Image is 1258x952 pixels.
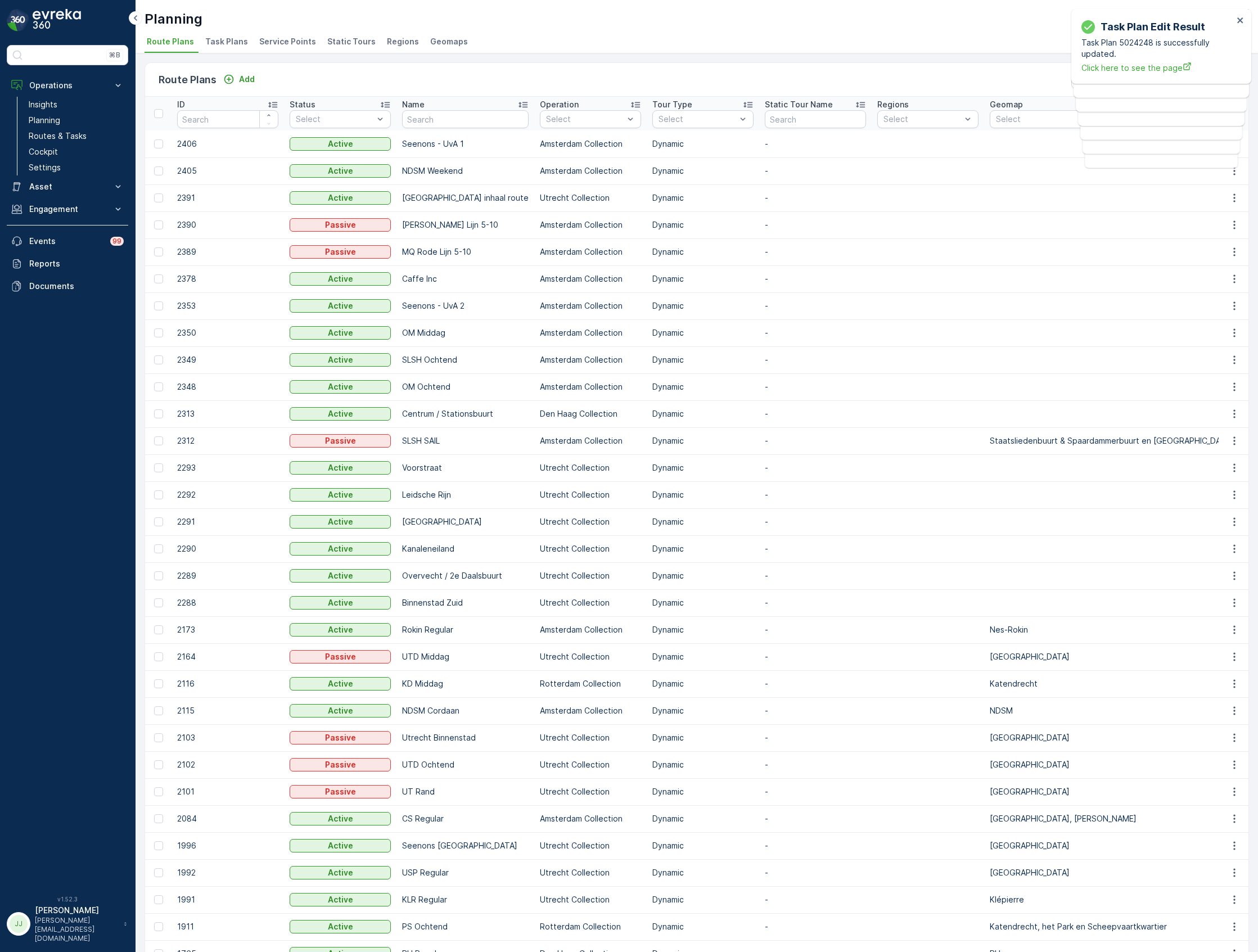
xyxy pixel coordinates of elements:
[402,354,529,366] p: SLSH Ochtend
[154,301,163,310] div: Toggle Row Selected
[296,114,373,125] p: Select
[259,36,316,47] span: Service Points
[402,408,529,419] p: Centrum / Stationsbuurt
[402,570,529,581] p: Overvecht / 2e Daalsbuurt
[290,596,391,610] button: Active
[990,867,1233,878] p: [GEOGRAPHIC_DATA]
[29,281,124,292] p: Documents
[177,705,278,716] p: 2115
[540,192,641,204] p: Utrecht Collection
[765,99,833,110] p: Static Tour Name
[990,759,1233,770] p: [GEOGRAPHIC_DATA]
[290,866,391,879] button: Active
[154,382,163,391] div: Toggle Row Selected
[290,839,391,852] button: Active
[154,436,163,445] div: Toggle Row Selected
[154,544,163,553] div: Toggle Row Selected
[35,916,118,943] p: [PERSON_NAME][EMAIL_ADDRESS][DOMAIN_NAME]
[990,435,1233,446] p: Staatsliedenbuurt & Spaardammerbuurt en [GEOGRAPHIC_DATA]
[996,114,1216,125] p: Select
[765,867,866,878] p: -
[652,99,692,110] p: Tour Type
[29,130,87,142] p: Routes & Tasks
[652,300,754,312] p: Dynamic
[290,461,391,475] button: Active
[328,165,353,177] p: Active
[765,786,866,797] p: -
[290,245,391,259] button: Passive
[883,114,961,125] p: Select
[7,252,128,275] a: Reports
[29,99,57,110] p: Insights
[290,353,391,367] button: Active
[765,678,866,689] p: -
[387,36,419,47] span: Regions
[177,786,278,797] p: 2101
[24,97,128,112] a: Insights
[990,678,1233,689] p: Katendrecht
[652,651,754,662] p: Dynamic
[765,219,866,231] p: -
[540,354,641,366] p: Amsterdam Collection
[290,515,391,529] button: Active
[402,99,425,110] p: Name
[540,462,641,473] p: Utrecht Collection
[290,137,391,151] button: Active
[990,786,1233,797] p: [GEOGRAPHIC_DATA]
[154,625,163,634] div: Toggle Row Selected
[1237,16,1245,26] button: close
[402,759,529,770] p: UTD Ochtend
[154,193,163,202] div: Toggle Row Selected
[328,381,353,392] p: Active
[402,597,529,608] p: Binnenstad Zuid
[290,299,391,313] button: Active
[29,115,60,126] p: Planning
[328,273,353,285] p: Active
[325,435,356,446] p: Passive
[765,110,866,128] input: Search
[652,138,754,150] p: Dynamic
[402,543,529,554] p: Kanaleneiland
[652,381,754,392] p: Dynamic
[402,219,529,231] p: [PERSON_NAME] Lijn 5-10
[990,732,1233,743] p: [GEOGRAPHIC_DATA]
[177,543,278,554] p: 2290
[540,732,641,743] p: Utrecht Collection
[290,785,391,798] button: Passive
[402,110,529,128] input: Search
[290,164,391,178] button: Active
[29,162,61,173] p: Settings
[765,300,866,312] p: -
[765,516,866,527] p: -
[540,435,641,446] p: Amsterdam Collection
[540,99,579,110] p: Operation
[765,732,866,743] p: -
[540,165,641,177] p: Amsterdam Collection
[24,160,128,175] a: Settings
[652,489,754,500] p: Dynamic
[328,624,353,635] p: Active
[540,759,641,770] p: Utrecht Collection
[328,489,353,500] p: Active
[154,463,163,472] div: Toggle Row Selected
[325,786,356,797] p: Passive
[29,80,106,91] p: Operations
[33,9,81,31] img: logo_dark-DEwI_e13.png
[402,732,529,743] p: Utrecht Binnenstad
[1081,37,1233,60] p: Task Plan 5024248 is successfully updated.
[177,219,278,231] p: 2390
[328,462,353,473] p: Active
[177,300,278,312] p: 2353
[328,705,353,716] p: Active
[328,543,353,554] p: Active
[990,840,1233,851] p: [GEOGRAPHIC_DATA]
[327,36,376,47] span: Static Tours
[154,706,163,715] div: Toggle Row Selected
[328,813,353,824] p: Active
[177,381,278,392] p: 2348
[328,894,353,905] p: Active
[145,10,202,28] p: Planning
[290,218,391,232] button: Passive
[652,435,754,446] p: Dynamic
[290,704,391,718] button: Active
